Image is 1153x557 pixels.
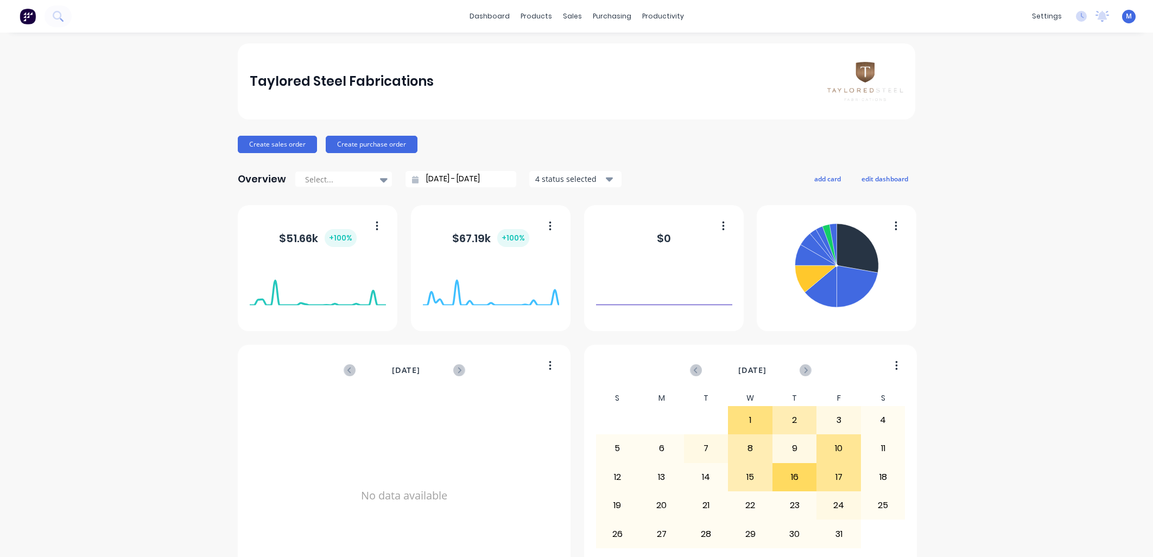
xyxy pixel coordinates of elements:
div: $ 67.19k [452,229,529,247]
div: 21 [685,492,728,519]
div: S [595,390,640,406]
div: 14 [685,464,728,491]
div: 6 [640,435,683,462]
div: 26 [596,520,639,547]
div: settings [1027,8,1067,24]
div: 27 [640,520,683,547]
div: 4 status selected [535,173,604,185]
div: 25 [861,492,905,519]
div: 15 [728,464,772,491]
button: Create sales order [238,136,317,153]
div: Taylored Steel Fabrications [250,71,434,92]
div: 4 [861,407,905,434]
button: 4 status selected [529,171,622,187]
div: 11 [861,435,905,462]
a: dashboard [464,8,515,24]
div: 13 [640,464,683,491]
div: productivity [637,8,689,24]
div: 20 [640,492,683,519]
div: 17 [817,464,860,491]
div: 9 [773,435,816,462]
div: 2 [773,407,816,434]
div: T [684,390,728,406]
button: add card [807,172,848,186]
div: 28 [685,520,728,547]
img: Factory [20,8,36,24]
div: + 100 % [497,229,529,247]
span: [DATE] [738,364,766,376]
div: $ 51.66k [279,229,357,247]
div: 31 [817,520,860,547]
div: purchasing [587,8,637,24]
div: W [728,390,772,406]
div: $ 0 [657,230,671,246]
div: products [515,8,558,24]
span: [DATE] [392,364,420,376]
div: 24 [817,492,860,519]
span: M [1126,11,1132,21]
div: 18 [861,464,905,491]
button: Create purchase order [326,136,417,153]
div: F [816,390,861,406]
div: 22 [728,492,772,519]
div: 12 [596,464,639,491]
div: Overview [238,168,286,190]
div: sales [558,8,587,24]
div: 1 [728,407,772,434]
div: 10 [817,435,860,462]
div: 16 [773,464,816,491]
div: 23 [773,492,816,519]
button: edit dashboard [854,172,915,186]
div: 30 [773,520,816,547]
div: 7 [685,435,728,462]
div: 29 [728,520,772,547]
div: M [639,390,684,406]
img: Taylored Steel Fabrications [827,62,903,100]
div: T [772,390,817,406]
div: S [861,390,905,406]
div: 3 [817,407,860,434]
div: 5 [596,435,639,462]
div: 19 [596,492,639,519]
div: 8 [728,435,772,462]
div: + 100 % [325,229,357,247]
